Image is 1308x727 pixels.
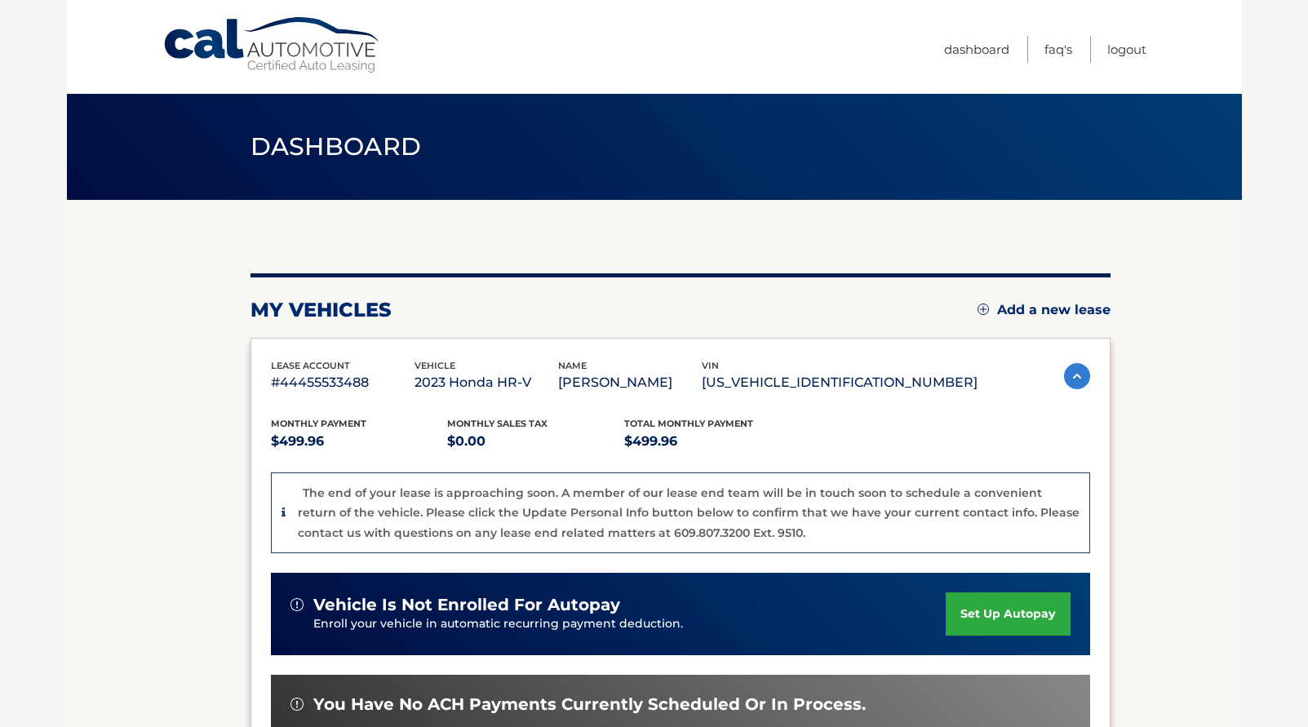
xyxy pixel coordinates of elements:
[624,418,753,429] span: Total Monthly Payment
[702,360,719,371] span: vin
[415,360,455,371] span: vehicle
[251,298,392,322] h2: my vehicles
[271,371,415,394] p: #44455533488
[251,131,422,162] span: Dashboard
[978,304,989,315] img: add.svg
[558,371,702,394] p: [PERSON_NAME]
[1107,36,1146,63] a: Logout
[290,698,304,711] img: alert-white.svg
[558,360,587,371] span: name
[447,418,548,429] span: Monthly sales Tax
[1044,36,1072,63] a: FAQ's
[162,16,383,74] a: Cal Automotive
[447,430,624,453] p: $0.00
[290,598,304,611] img: alert-white.svg
[313,595,620,615] span: vehicle is not enrolled for autopay
[624,430,801,453] p: $499.96
[271,430,448,453] p: $499.96
[415,371,558,394] p: 2023 Honda HR-V
[702,371,978,394] p: [US_VEHICLE_IDENTIFICATION_NUMBER]
[978,302,1111,318] a: Add a new lease
[944,36,1009,63] a: Dashboard
[1064,363,1090,389] img: accordion-active.svg
[271,360,350,371] span: lease account
[313,615,947,633] p: Enroll your vehicle in automatic recurring payment deduction.
[298,485,1080,540] p: The end of your lease is approaching soon. A member of our lease end team will be in touch soon t...
[313,694,866,715] span: You have no ACH payments currently scheduled or in process.
[946,592,1070,636] a: set up autopay
[271,418,366,429] span: Monthly Payment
